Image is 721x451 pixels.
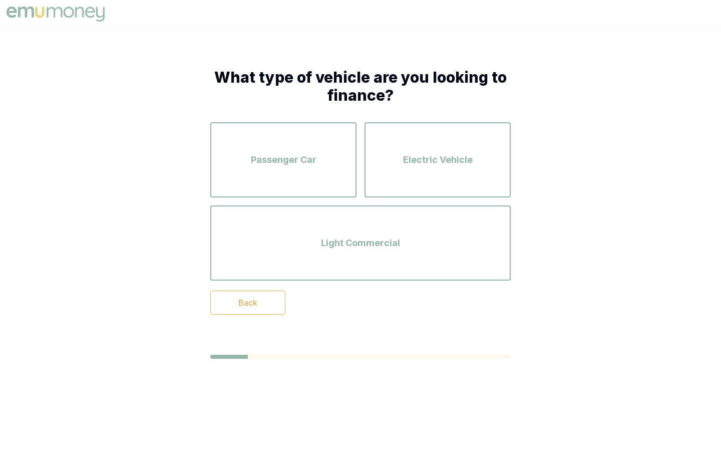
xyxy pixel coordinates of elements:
[321,236,400,250] span: Light Commercial
[210,68,511,104] h1: What type of vehicle are you looking to finance?
[210,122,356,197] button: Passenger Car
[251,153,316,167] span: Passenger Car
[4,4,107,24] img: Emu Money
[365,122,511,197] button: Electric Vehicle
[210,291,285,315] button: Back
[403,153,473,167] span: Electric Vehicle
[210,205,511,281] button: Light Commercial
